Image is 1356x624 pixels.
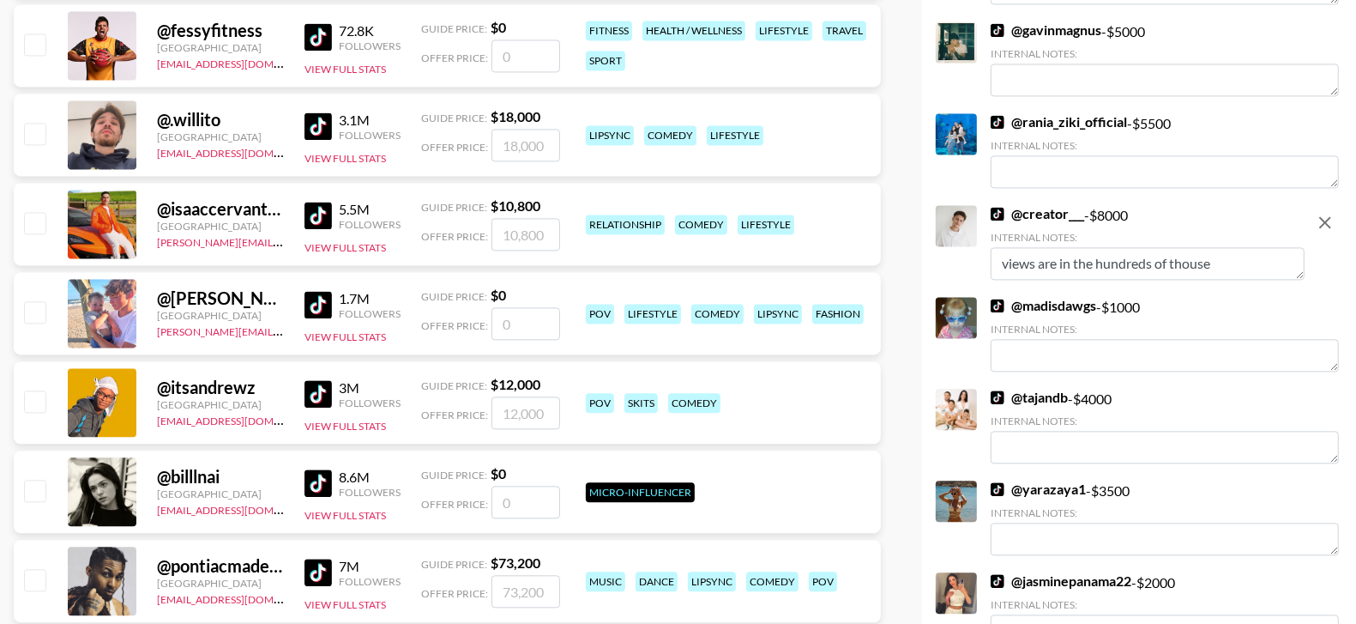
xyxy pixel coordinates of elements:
[339,397,401,409] div: Followers
[812,304,864,324] div: fashion
[157,555,284,577] div: @ pontiacmadeddg
[304,509,386,522] button: View Full Stats
[339,201,401,218] div: 5.5M
[991,113,1127,130] a: @rania_ziki_official
[304,23,332,51] img: TikTok
[491,108,540,124] strong: $ 18,000
[586,125,634,145] div: lipsync
[991,299,1004,312] img: TikTok
[339,290,401,307] div: 1.7M
[991,389,1068,406] a: @tajandb
[746,572,799,591] div: comedy
[339,469,401,486] div: 8.6M
[304,380,332,408] img: TikTok
[991,205,1305,280] div: - $ 8000
[991,21,1339,96] div: - $ 5000
[157,20,284,41] div: @ fessyfitness
[491,39,560,72] input: 0
[586,304,614,324] div: pov
[991,481,1339,555] div: - $ 3500
[304,63,386,76] button: View Full Stats
[691,304,744,324] div: comedy
[991,113,1339,188] div: - $ 5500
[157,130,284,143] div: [GEOGRAPHIC_DATA]
[491,129,560,161] input: 18,000
[586,482,695,502] div: Micro-Influencer
[675,215,727,234] div: comedy
[157,500,329,517] a: [EMAIL_ADDRESS][DOMAIN_NAME]
[991,47,1339,60] div: Internal Notes:
[491,197,540,214] strong: $ 10,800
[421,22,487,35] span: Guide Price:
[157,377,284,398] div: @ itsandrewz
[304,241,386,254] button: View Full Stats
[491,218,560,251] input: 10,800
[157,466,284,488] div: @ billlnai
[421,469,487,482] span: Guide Price:
[991,574,1004,588] img: TikTok
[339,307,401,320] div: Followers
[304,291,332,318] img: TikTok
[491,575,560,608] input: 73,200
[157,577,284,590] div: [GEOGRAPHIC_DATA]
[421,51,488,64] span: Offer Price:
[991,23,1004,37] img: TikTok
[304,559,332,586] img: TikTok
[157,198,284,220] div: @ isaaccervantes9
[421,379,487,392] span: Guide Price:
[304,152,386,165] button: View Full Stats
[421,319,488,332] span: Offer Price:
[491,554,540,571] strong: $ 73,200
[991,323,1339,336] div: Internal Notes:
[157,309,284,322] div: [GEOGRAPHIC_DATA]
[491,465,506,482] strong: $ 0
[642,21,745,40] div: health / wellness
[339,112,401,129] div: 3.1M
[991,231,1305,244] div: Internal Notes:
[991,481,1086,498] a: @yarazaya1
[421,230,488,243] span: Offer Price:
[421,498,488,511] span: Offer Price:
[586,572,625,591] div: music
[304,330,386,343] button: View Full Stats
[586,21,632,40] div: fitness
[491,397,560,429] input: 12,000
[157,398,284,411] div: [GEOGRAPHIC_DATA]
[157,54,329,70] a: [EMAIL_ADDRESS][DOMAIN_NAME]
[157,41,284,54] div: [GEOGRAPHIC_DATA]
[991,21,1101,39] a: @gavinmagnus
[421,587,488,600] span: Offer Price:
[991,415,1339,427] div: Internal Notes:
[991,598,1339,611] div: Internal Notes:
[339,558,401,575] div: 7M
[823,21,866,40] div: travel
[339,129,401,142] div: Followers
[707,125,763,145] div: lifestyle
[624,393,658,413] div: skits
[991,297,1096,314] a: @madisdawgs
[339,575,401,588] div: Followers
[421,141,488,154] span: Offer Price:
[756,21,812,40] div: lifestyle
[491,19,506,35] strong: $ 0
[421,558,487,571] span: Guide Price:
[636,572,678,591] div: dance
[304,112,332,140] img: TikTok
[157,233,411,249] a: [PERSON_NAME][EMAIL_ADDRESS][DOMAIN_NAME]
[809,572,837,591] div: pov
[688,572,736,591] div: lipsync
[157,590,329,606] a: [EMAIL_ADDRESS][DOMAIN_NAME]
[738,215,794,234] div: lifestyle
[339,39,401,52] div: Followers
[586,393,614,413] div: pov
[157,109,284,130] div: @ .willito
[421,112,487,124] span: Guide Price:
[157,488,284,500] div: [GEOGRAPHIC_DATA]
[304,202,332,229] img: TikTok
[991,297,1339,372] div: - $ 1000
[991,205,1084,222] a: @creator___
[304,470,332,497] img: TikTok
[421,409,488,421] span: Offer Price:
[157,143,329,160] a: [EMAIL_ADDRESS][DOMAIN_NAME]
[339,486,401,499] div: Followers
